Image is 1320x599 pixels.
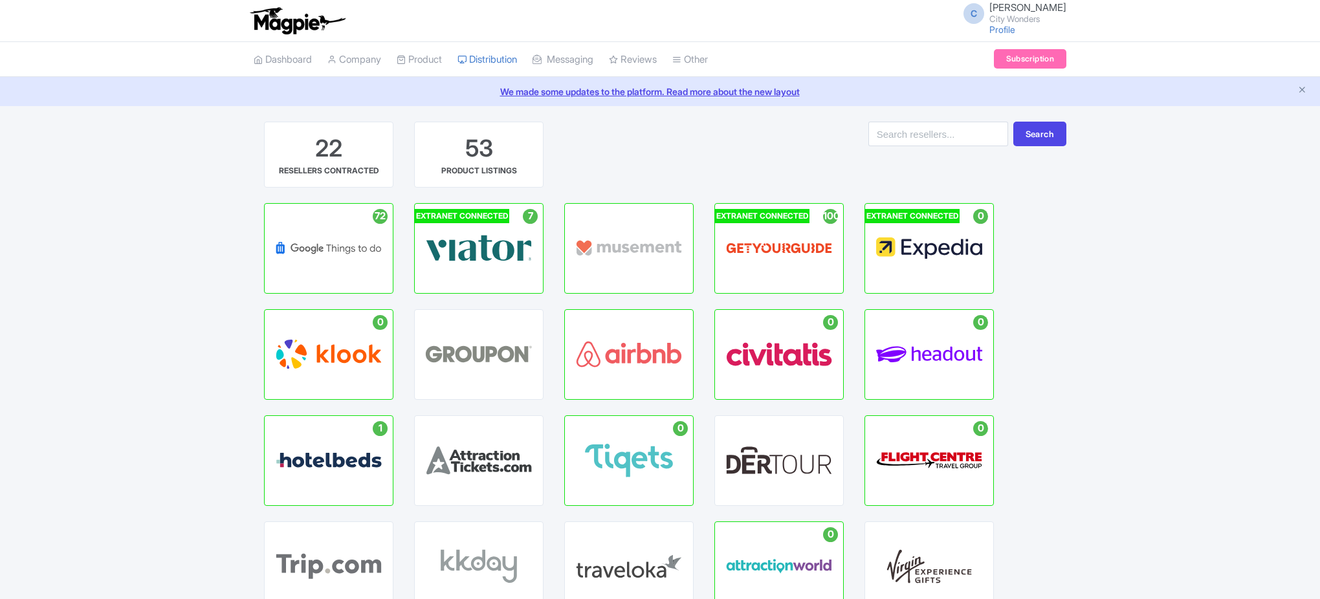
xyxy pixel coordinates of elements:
[864,415,994,506] a: 0
[864,203,994,294] a: EXTRANET CONNECTED 0
[672,42,708,78] a: Other
[414,122,544,188] a: 53 PRODUCT LISTINGS
[457,42,517,78] a: Distribution
[397,42,442,78] a: Product
[963,3,984,24] span: C
[994,49,1066,69] a: Subscription
[264,122,393,188] a: 22 RESELLERS CONTRACTED
[1297,83,1307,98] button: Close announcement
[989,24,1015,35] a: Profile
[264,203,393,294] a: 72
[533,42,593,78] a: Messaging
[868,122,1008,146] input: Search resellers...
[315,133,342,165] div: 22
[714,309,844,400] a: 0
[564,415,694,506] a: 0
[441,165,517,177] div: PRODUCT LISTINGS
[714,203,844,294] a: EXTRANET CONNECTED 100
[1013,122,1066,146] button: Search
[414,203,544,294] a: EXTRANET CONNECTED 7
[264,415,393,506] a: 1
[609,42,657,78] a: Reviews
[956,3,1066,23] a: C [PERSON_NAME] City Wonders
[989,1,1066,14] span: [PERSON_NAME]
[327,42,381,78] a: Company
[989,15,1066,23] small: City Wonders
[254,42,312,78] a: Dashboard
[864,309,994,400] a: 0
[264,309,393,400] a: 0
[279,165,379,177] div: RESELLERS CONTRACTED
[465,133,493,165] div: 53
[247,6,347,35] img: logo-ab69f6fb50320c5b225c76a69d11143b.png
[8,85,1312,98] a: We made some updates to the platform. Read more about the new layout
